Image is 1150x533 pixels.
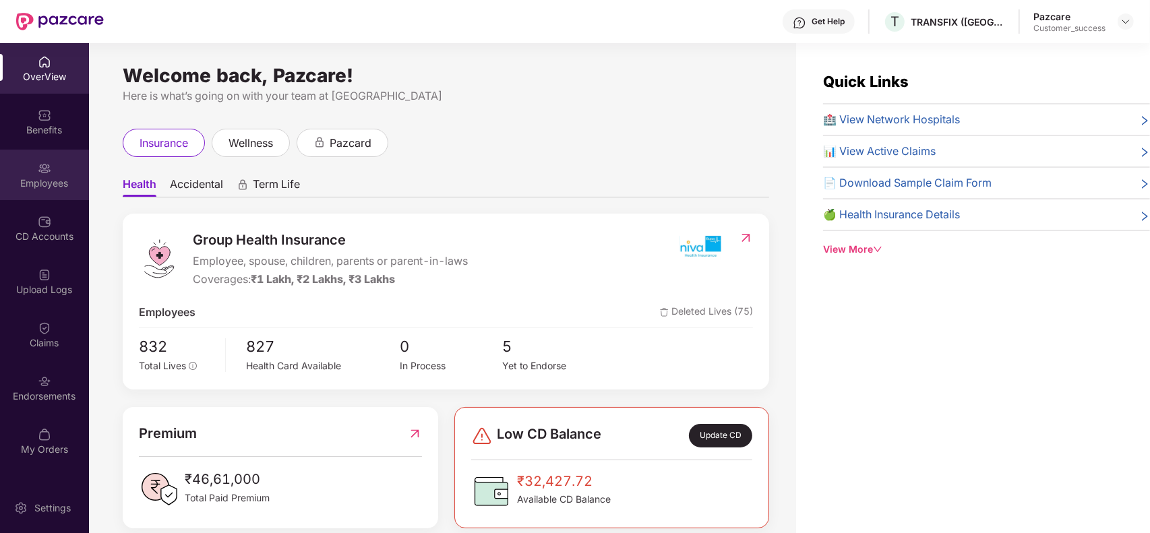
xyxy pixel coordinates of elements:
img: New Pazcare Logo [16,13,104,30]
img: svg+xml;base64,PHN2ZyBpZD0iQ2xhaW0iIHhtbG5zPSJodHRwOi8vd3d3LnczLm9yZy8yMDAwL3N2ZyIgd2lkdGg9IjIwIi... [38,321,51,335]
div: Yet to Endorse [502,358,605,373]
span: Premium [139,423,197,444]
img: svg+xml;base64,PHN2ZyBpZD0iQ0RfQWNjb3VudHMiIGRhdGEtbmFtZT0iQ0QgQWNjb3VudHMiIHhtbG5zPSJodHRwOi8vd3... [38,215,51,228]
span: right [1139,209,1150,223]
span: Total Lives [139,360,186,371]
span: wellness [229,135,273,152]
img: svg+xml;base64,PHN2ZyBpZD0iQmVuZWZpdHMiIHhtbG5zPSJodHRwOi8vd3d3LnczLm9yZy8yMDAwL3N2ZyIgd2lkdGg9Ij... [38,108,51,122]
img: RedirectIcon [408,423,422,444]
img: svg+xml;base64,PHN2ZyBpZD0iSGVscC0zMngzMiIgeG1sbnM9Imh0dHA6Ly93d3cudzMub3JnLzIwMDAvc3ZnIiB3aWR0aD... [793,16,806,30]
img: insurerIcon [675,230,725,263]
div: Update CD [689,424,752,447]
img: RedirectIcon [739,231,753,245]
span: 🍏 Health Insurance Details [823,206,960,223]
span: insurance [140,135,188,152]
span: pazcard [330,135,371,152]
span: Low CD Balance [497,424,601,447]
div: animation [237,179,249,191]
span: ₹32,427.72 [517,471,611,492]
span: right [1139,114,1150,128]
img: svg+xml;base64,PHN2ZyBpZD0iVXBsb2FkX0xvZ3MiIGRhdGEtbmFtZT0iVXBsb2FkIExvZ3MiIHhtbG5zPSJodHRwOi8vd3... [38,268,51,282]
div: Get Help [812,16,845,27]
span: Health [123,177,156,197]
div: Coverages: [193,271,468,288]
div: animation [313,136,326,148]
img: PaidPremiumIcon [139,469,179,509]
div: In Process [400,358,502,373]
img: deleteIcon [660,308,669,317]
span: Employee, spouse, children, parents or parent-in-laws [193,253,468,270]
img: svg+xml;base64,PHN2ZyBpZD0iRW5kb3JzZW1lbnRzIiB4bWxucz0iaHR0cDovL3d3dy53My5vcmcvMjAwMC9zdmciIHdpZH... [38,375,51,388]
div: View More [823,242,1150,257]
span: down [873,245,882,254]
span: Available CD Balance [517,492,611,507]
div: Pazcare [1033,10,1106,23]
span: 0 [400,335,502,358]
span: 827 [246,335,400,358]
span: Accidental [170,177,223,197]
div: Settings [30,501,75,515]
span: ₹46,61,000 [185,469,270,490]
span: ₹1 Lakh, ₹2 Lakhs, ₹3 Lakhs [251,272,395,286]
div: Welcome back, Pazcare! [123,70,769,81]
span: 832 [139,335,216,358]
div: Here is what’s going on with your team at [GEOGRAPHIC_DATA] [123,88,769,104]
span: Deleted Lives (75) [660,304,753,321]
span: info-circle [189,362,197,370]
div: TRANSFIX ([GEOGRAPHIC_DATA]) PRIVATE LIMITED [911,15,1005,28]
img: svg+xml;base64,PHN2ZyBpZD0iU2V0dGluZy0yMHgyMCIgeG1sbnM9Imh0dHA6Ly93d3cudzMub3JnLzIwMDAvc3ZnIiB3aW... [14,501,28,515]
img: svg+xml;base64,PHN2ZyBpZD0iRW1wbG95ZWVzIiB4bWxucz0iaHR0cDovL3d3dy53My5vcmcvMjAwMC9zdmciIHdpZHRoPS... [38,162,51,175]
span: 5 [502,335,605,358]
div: Health Card Available [246,358,400,373]
span: 🏥 View Network Hospitals [823,111,960,128]
img: svg+xml;base64,PHN2ZyBpZD0iRGFuZ2VyLTMyeDMyIiB4bWxucz0iaHR0cDovL3d3dy53My5vcmcvMjAwMC9zdmciIHdpZH... [471,425,493,447]
span: T [890,13,899,30]
img: logo [139,239,179,279]
div: Customer_success [1033,23,1106,34]
img: svg+xml;base64,PHN2ZyBpZD0iTXlfT3JkZXJzIiBkYXRhLW5hbWU9Ik15IE9yZGVycyIgeG1sbnM9Imh0dHA6Ly93d3cudz... [38,428,51,441]
span: Total Paid Premium [185,491,270,505]
span: Employees [139,304,195,321]
img: CDBalanceIcon [471,471,512,511]
img: svg+xml;base64,PHN2ZyBpZD0iSG9tZSIgeG1sbnM9Imh0dHA6Ly93d3cudzMub3JnLzIwMDAvc3ZnIiB3aWR0aD0iMjAiIG... [38,55,51,69]
span: Term Life [253,177,300,197]
span: Quick Links [823,73,909,90]
span: right [1139,177,1150,191]
img: svg+xml;base64,PHN2ZyBpZD0iRHJvcGRvd24tMzJ4MzIiIHhtbG5zPSJodHRwOi8vd3d3LnczLm9yZy8yMDAwL3N2ZyIgd2... [1120,16,1131,27]
span: right [1139,146,1150,160]
span: 📄 Download Sample Claim Form [823,175,992,191]
span: Group Health Insurance [193,230,468,251]
span: 📊 View Active Claims [823,143,936,160]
